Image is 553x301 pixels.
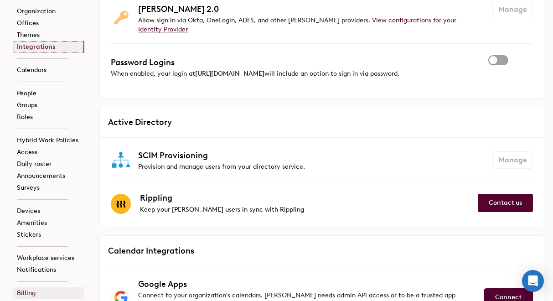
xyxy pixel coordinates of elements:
h3: Calendar Integrations [108,244,536,258]
button: Contact us [478,194,533,212]
a: Stickers [13,229,84,241]
span: Allow sign in via Okta, OneLogin, ADFS, and other [PERSON_NAME] providers. [138,16,370,24]
img: icn-key.png [111,7,131,28]
a: Devices [13,205,84,217]
a: Billing [13,287,84,299]
a: Groups [13,99,84,111]
a: Hybrid Work Policies [13,135,84,146]
img: Rippling [111,194,131,214]
a: Organization [13,5,84,17]
a: Integrations [13,41,84,53]
img: SCIM Provisioning [111,150,131,171]
p: When enabled, your login at will include an option to sign in via password. [111,69,488,78]
span: Contact us [489,197,522,208]
a: Calendars [13,64,84,76]
a: Daily roster [13,158,84,170]
a: Access [13,146,84,158]
a: People [13,88,84,99]
a: Roles [13,111,84,123]
a: Themes [13,29,84,41]
h3: Password Logins [111,56,488,69]
strong: [URL][DOMAIN_NAME] [195,70,264,78]
a: Surveys [13,182,84,194]
a: Amenities [13,217,84,229]
a: Workplace services [13,252,84,264]
a: Google Apps [138,279,187,289]
a: Rippling [140,193,172,203]
p: Provision and manage users from your directory service. [138,162,443,171]
a: Announcements [13,170,84,182]
a: Offices [13,17,84,29]
h3: [PERSON_NAME] 2.0 [138,2,480,16]
h3: Active Directory [108,115,536,129]
a: Notifications [13,264,84,276]
div: Open Intercom Messenger [522,270,544,292]
a: SCIM Provisioning [138,150,208,161]
p: Keep your [PERSON_NAME] users in sync with Rippling [140,207,304,213]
